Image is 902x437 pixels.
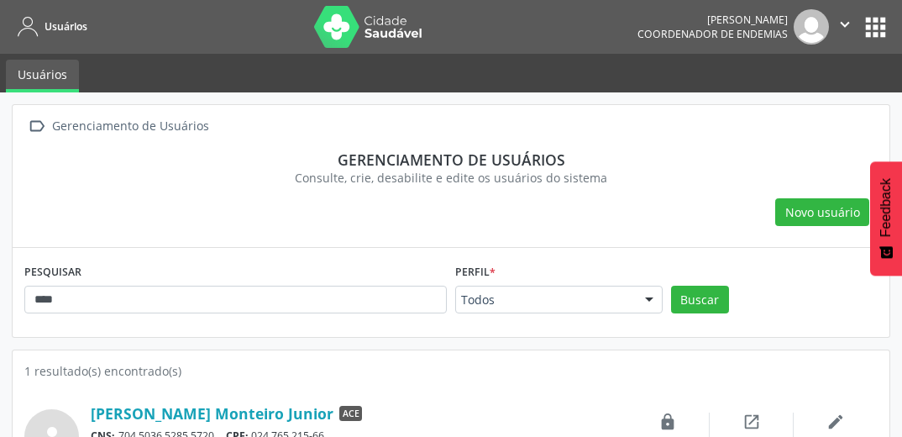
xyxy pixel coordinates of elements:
[637,13,788,27] div: [PERSON_NAME]
[829,9,861,45] button: 
[794,9,829,45] img: img
[24,114,49,139] i: 
[775,198,869,227] button: Novo usuário
[455,260,496,286] label: Perfil
[861,13,890,42] button: apps
[36,150,866,169] div: Gerenciamento de usuários
[742,413,761,431] i: open_in_new
[658,413,677,431] i: lock
[461,292,628,308] span: Todos
[339,406,362,421] span: ACE
[6,60,79,92] a: Usuários
[671,286,729,314] button: Buscar
[836,15,854,34] i: 
[878,178,894,237] span: Feedback
[637,27,788,41] span: Coordenador de Endemias
[45,19,87,34] span: Usuários
[24,114,212,139] a:  Gerenciamento de Usuários
[36,169,866,187] div: Consulte, crie, desabilite e edite os usuários do sistema
[785,203,860,221] span: Novo usuário
[91,404,333,423] a: [PERSON_NAME] Monteiro Junior
[24,362,878,380] div: 1 resultado(s) encontrado(s)
[870,161,902,276] button: Feedback - Mostrar pesquisa
[49,114,212,139] div: Gerenciamento de Usuários
[12,13,87,40] a: Usuários
[826,413,845,431] i: edit
[24,260,81,286] label: PESQUISAR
